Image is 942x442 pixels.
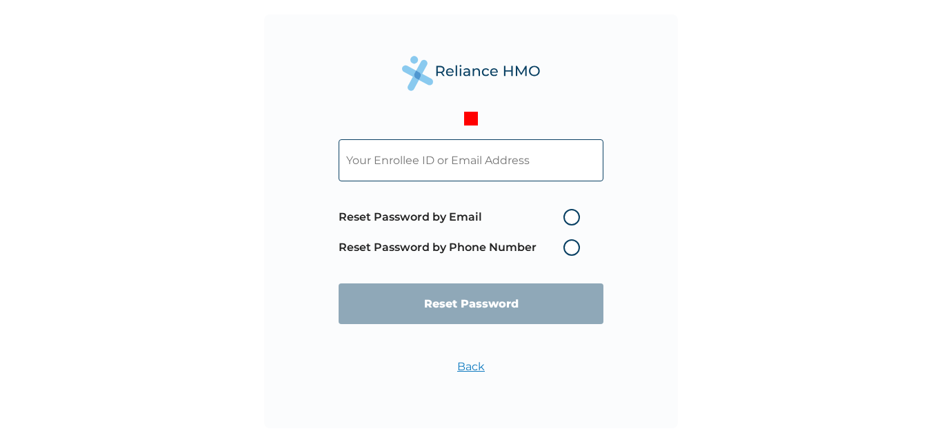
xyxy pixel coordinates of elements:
img: Reliance Health's Logo [402,56,540,91]
input: Your Enrollee ID or Email Address [339,139,603,181]
span: Password reset method [339,202,587,263]
label: Reset Password by Email [339,209,587,225]
a: Back [457,360,485,373]
label: Reset Password by Phone Number [339,239,587,256]
input: Reset Password [339,283,603,324]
